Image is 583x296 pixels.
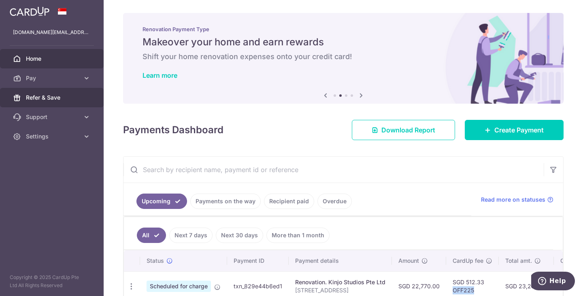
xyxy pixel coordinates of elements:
[494,125,544,135] span: Create Payment
[295,278,385,286] div: Renovation. Kinjo Studios Pte Ltd
[123,157,544,183] input: Search by recipient name, payment id or reference
[26,132,79,141] span: Settings
[381,125,435,135] span: Download Report
[481,196,545,204] span: Read more on statuses
[266,228,330,243] a: More than 1 month
[13,28,91,36] p: [DOMAIN_NAME][EMAIL_ADDRESS][DOMAIN_NAME]
[190,194,261,209] a: Payments on the way
[169,228,213,243] a: Next 7 days
[147,281,211,292] span: Scheduled for charge
[453,257,483,265] span: CardUp fee
[137,228,166,243] a: All
[352,120,455,140] a: Download Report
[505,257,532,265] span: Total amt.
[26,94,79,102] span: Refer & Save
[147,257,164,265] span: Status
[227,250,289,271] th: Payment ID
[143,71,177,79] a: Learn more
[143,36,544,49] h5: Makeover your home and earn rewards
[289,250,392,271] th: Payment details
[216,228,263,243] a: Next 30 days
[531,272,575,292] iframe: Opens a widget where you can find more information
[26,74,79,82] span: Pay
[398,257,419,265] span: Amount
[26,55,79,63] span: Home
[143,52,544,62] h6: Shift your home renovation expenses onto your credit card!
[136,194,187,209] a: Upcoming
[317,194,352,209] a: Overdue
[143,26,544,32] p: Renovation Payment Type
[295,286,385,294] p: [STREET_ADDRESS]
[465,120,564,140] a: Create Payment
[26,113,79,121] span: Support
[10,6,49,16] img: CardUp
[481,196,553,204] a: Read more on statuses
[123,13,564,104] img: Renovation banner
[123,123,223,137] h4: Payments Dashboard
[264,194,314,209] a: Recipient paid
